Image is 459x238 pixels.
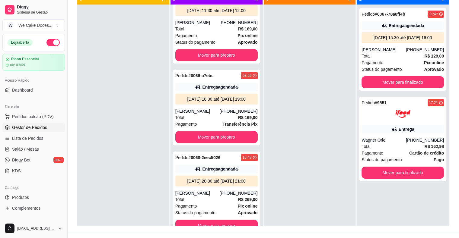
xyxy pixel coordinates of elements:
[2,166,65,176] a: KDS
[175,108,220,114] div: [PERSON_NAME]
[11,57,39,61] article: Plano Essencial
[175,26,184,32] span: Total
[202,166,237,172] div: Entrega agendada
[17,10,62,15] span: Sistema de Gestão
[362,53,371,59] span: Total
[2,144,65,154] a: Salão / Mesas
[424,144,444,149] strong: R$ 162,98
[434,157,444,162] strong: Pago
[175,209,215,216] span: Status do pagamento
[12,168,21,174] span: KDS
[409,151,444,155] strong: Cartão de crédito
[389,23,424,29] div: Entrega agendada
[375,12,405,17] strong: # 0067-78a8ff4b
[362,66,402,73] span: Status do pagamento
[364,35,441,41] div: [DATE] 15:30 até [DATE] 16:00
[237,33,257,38] strong: Pix online
[424,60,444,65] strong: Pix online
[238,115,258,120] strong: R$ 169,00
[202,84,237,90] div: Entrega agendada
[175,73,189,78] span: Pedido
[188,73,213,78] strong: # 0066-a7ebc
[175,196,184,203] span: Total
[2,221,65,236] button: [EMAIL_ADDRESS][DOMAIN_NAME]
[2,112,65,121] button: Pedidos balcão (PDV)
[362,76,444,88] button: Mover para finalizado
[362,100,375,105] span: Pedido
[12,194,29,200] span: Produtos
[2,203,65,213] a: Complementos
[362,47,406,53] div: [PERSON_NAME]
[18,22,53,28] div: We Cake Doces ...
[175,39,215,45] span: Status do pagamento
[223,122,258,127] strong: Transferência Pix
[237,204,257,208] strong: Pix online
[175,114,184,121] span: Total
[238,210,257,215] strong: aprovado
[17,226,55,231] span: [EMAIL_ADDRESS][DOMAIN_NAME]
[395,106,410,121] img: ifood
[362,150,383,156] span: Pagamento
[12,114,54,120] span: Pedidos balcão (PDV)
[175,32,197,39] span: Pagamento
[2,133,65,143] a: Lista de Pedidos
[399,126,414,132] div: Entrega
[362,137,406,143] div: Wagner Orle
[238,40,257,45] strong: aprovado
[12,157,30,163] span: Diggy Bot
[429,100,438,105] div: 17:21
[178,96,255,102] div: [DATE] 18:30 até [DATE] 19:00
[17,5,62,10] span: Diggy
[406,137,444,143] div: [PHONE_NUMBER]
[12,135,43,141] span: Lista de Pedidos
[12,124,47,130] span: Gestor de Pedidos
[242,155,251,160] div: 16:49
[12,146,39,152] span: Salão / Mesas
[2,193,65,202] a: Produtos
[2,54,65,71] a: Plano Essencialaté 03/09
[2,2,65,17] a: DiggySistema de Gestão
[175,49,258,61] button: Mover para preparo
[175,20,220,26] div: [PERSON_NAME]
[362,59,383,66] span: Pagamento
[406,47,444,53] div: [PHONE_NUMBER]
[242,73,251,78] div: 08:59
[362,12,375,17] span: Pedido
[10,63,25,67] article: até 03/09
[8,39,33,46] div: Loja aberta
[362,156,402,163] span: Status do pagamento
[219,108,257,114] div: [PHONE_NUMBER]
[429,12,438,17] div: 11:47
[178,8,255,14] div: [DATE] 11:30 até [DATE] 12:00
[2,155,65,165] a: Diggy Botnovo
[2,102,65,112] div: Dia a dia
[188,155,220,160] strong: # 0068-2eec5026
[375,100,387,105] strong: # 9551
[12,87,33,93] span: Dashboard
[175,155,189,160] span: Pedido
[46,39,60,46] button: Alterar Status
[424,54,444,58] strong: R$ 129,00
[219,190,257,196] div: [PHONE_NUMBER]
[175,220,258,232] button: Mover para preparo
[2,19,65,31] button: Select a team
[362,167,444,179] button: Mover para finalizado
[178,178,255,184] div: [DATE] 20:30 até [DATE] 21:00
[2,85,65,95] a: Dashboard
[175,190,220,196] div: [PERSON_NAME]
[362,143,371,150] span: Total
[2,76,65,85] div: Acesso Rápido
[238,27,258,31] strong: R$ 169,00
[424,67,444,72] strong: aprovado
[175,131,258,143] button: Mover para preparo
[175,121,197,127] span: Pagamento
[8,22,14,28] span: W
[175,203,197,209] span: Pagamento
[238,197,258,202] strong: R$ 269,00
[12,205,40,211] span: Complementos
[2,123,65,132] a: Gestor de Pedidos
[219,20,257,26] div: [PHONE_NUMBER]
[2,183,65,193] div: Catálogo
